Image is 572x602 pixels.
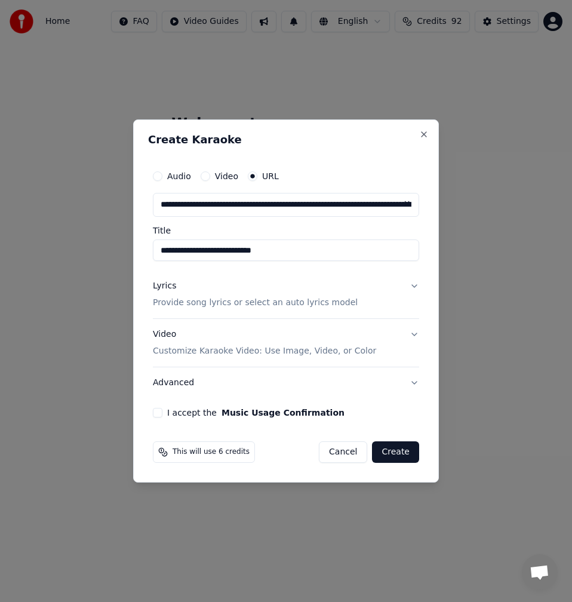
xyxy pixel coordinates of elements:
label: URL [262,172,279,180]
label: Title [153,226,419,235]
button: LyricsProvide song lyrics or select an auto lyrics model [153,271,419,318]
span: This will use 6 credits [173,447,250,457]
div: Lyrics [153,280,176,292]
label: Audio [167,172,191,180]
h2: Create Karaoke [148,134,424,145]
button: Cancel [319,441,367,463]
button: Advanced [153,367,419,398]
p: Provide song lyrics or select an auto lyrics model [153,297,358,309]
button: I accept the [222,408,345,417]
p: Customize Karaoke Video: Use Image, Video, or Color [153,345,376,357]
div: Video [153,328,376,357]
button: Create [372,441,419,463]
label: I accept the [167,408,345,417]
button: VideoCustomize Karaoke Video: Use Image, Video, or Color [153,319,419,367]
label: Video [215,172,238,180]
